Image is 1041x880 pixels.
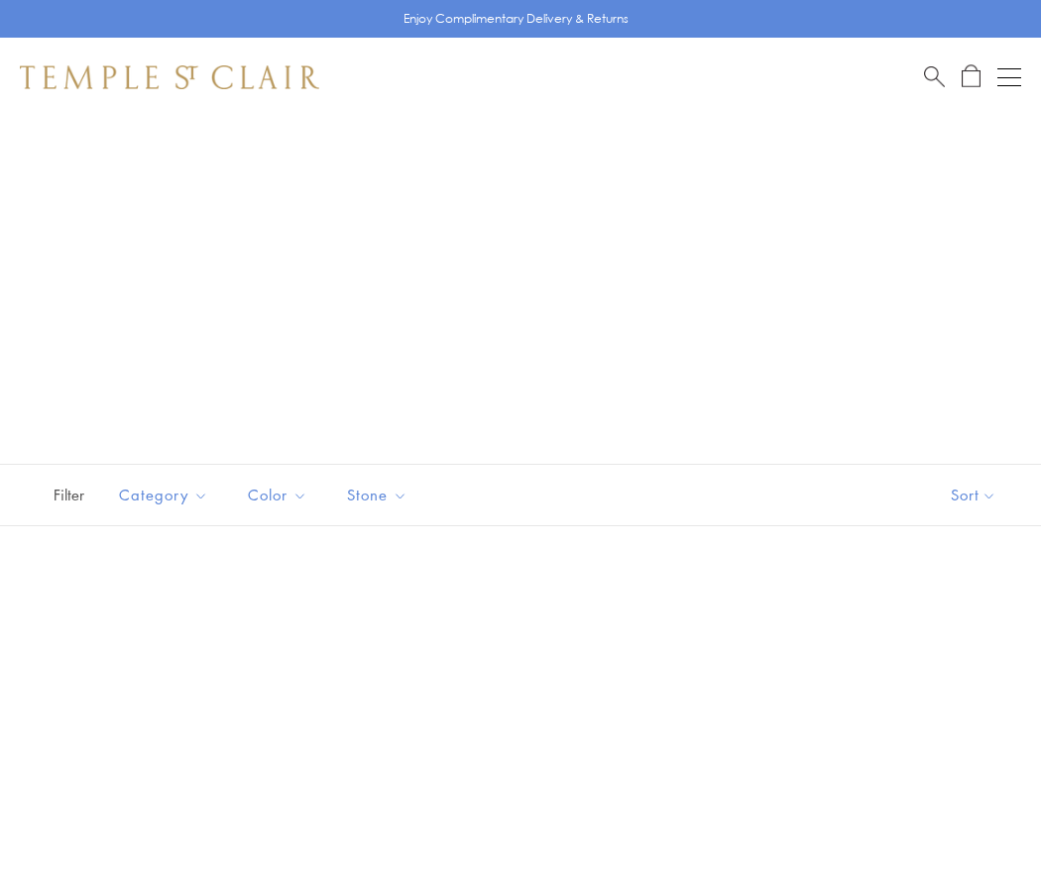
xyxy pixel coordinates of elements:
[924,64,945,89] a: Search
[962,64,981,89] a: Open Shopping Bag
[233,473,322,517] button: Color
[332,473,422,517] button: Stone
[238,483,322,507] span: Color
[337,483,422,507] span: Stone
[20,65,319,89] img: Temple St. Clair
[404,9,629,29] p: Enjoy Complimentary Delivery & Returns
[109,483,223,507] span: Category
[906,465,1041,525] button: Show sort by
[997,65,1021,89] button: Open navigation
[104,473,223,517] button: Category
